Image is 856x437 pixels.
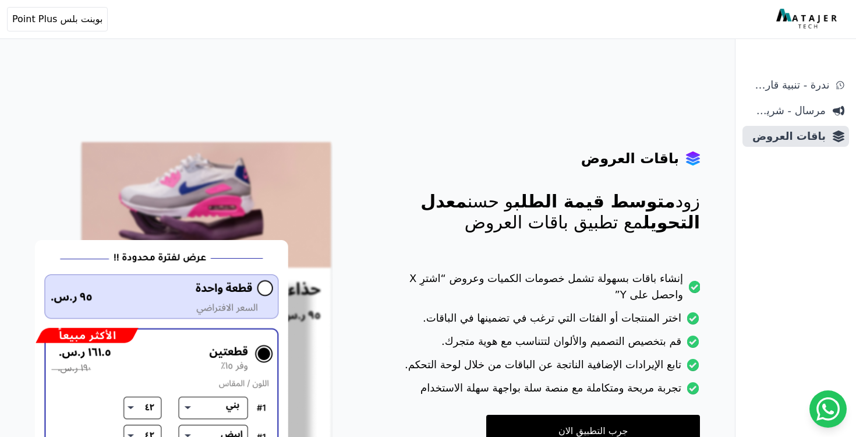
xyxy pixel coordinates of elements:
[776,9,840,30] img: MatajerTech Logo
[380,357,700,380] li: تابع الإيرادات الإضافية الناتجة عن الباقات من خلال لوحة التحكم.
[7,7,108,31] button: بوينت بلس Point Plus
[380,310,700,333] li: اختر المنتجات أو الفئات التي ترغب في تضمينها في الباقات.
[747,128,826,145] span: باقات العروض
[12,12,102,26] span: بوينت بلس Point Plus
[380,270,700,310] li: إنشاء باقات بسهولة تشمل خصومات الكميات وعروض “اشترِ X واحصل على Y”
[420,191,700,232] span: معدل التحويل
[380,380,700,403] li: تجربة مريحة ومتكاملة مع منصة سلة بواجهة سهلة الاستخدام
[747,77,829,93] span: ندرة - تنبية قارب علي النفاذ
[747,103,826,119] span: مرسال - شريط دعاية
[380,191,700,233] p: زود و حسن مع تطبيق باقات العروض
[514,191,675,212] span: متوسط قيمة الطلب
[380,333,700,357] li: قم بتخصيص التصميم والألوان لتتناسب مع هوية متجرك.
[581,149,679,168] h4: باقات العروض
